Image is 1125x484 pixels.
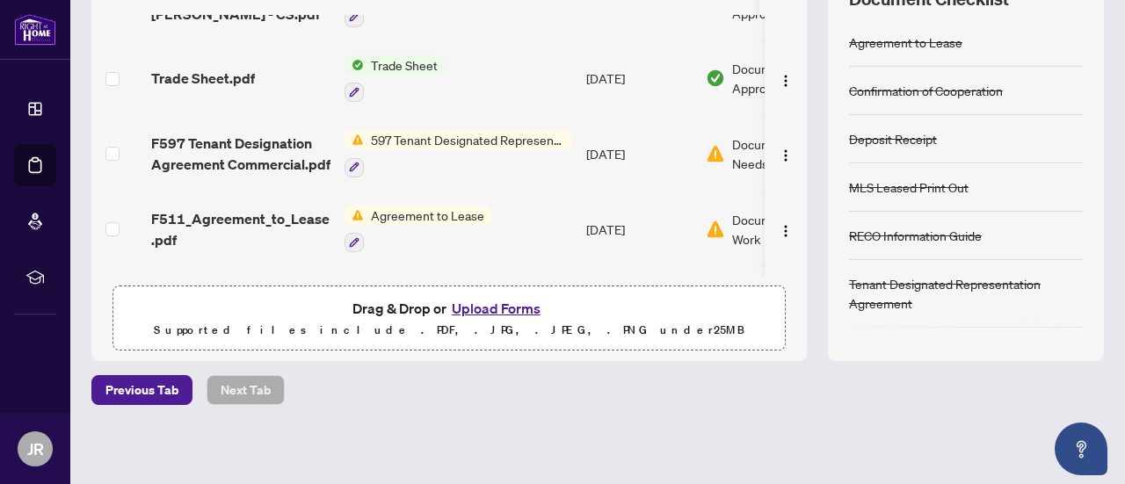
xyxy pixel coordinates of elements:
img: Document Status [706,69,725,88]
span: Document Approved [732,59,841,98]
span: Drag & Drop or [352,297,546,320]
span: Previous Tab [105,376,178,404]
td: [DATE] [579,41,699,117]
button: Logo [772,140,800,168]
img: logo [14,13,56,46]
img: Logo [779,224,793,238]
img: Logo [779,148,793,163]
img: Status Icon [345,130,364,149]
span: JR [27,437,44,461]
span: Document Needs Work [732,134,824,173]
div: Agreement to Lease [849,33,962,52]
span: Agreement to Lease [364,206,491,225]
span: Trade Sheet.pdf [151,68,255,89]
td: [DATE] [579,116,699,191]
span: F597 Tenant Designation Agreement Commercial.pdf [151,133,330,175]
button: Status Icon597 Tenant Designated Representation Agreement - Commercial - Mandate for Lease [345,130,572,177]
img: Document Status [706,220,725,239]
img: Document Status [706,144,725,163]
div: RECO Information Guide [849,226,982,245]
button: Logo [772,64,800,92]
img: Status Icon [345,206,364,225]
td: [DATE] [579,266,699,336]
td: [DATE] [579,191,699,267]
button: Status IconTrade Sheet [345,55,445,103]
div: Confirmation of Cooperation [849,81,1003,100]
span: 597 Tenant Designated Representation Agreement - Commercial - Mandate for Lease [364,130,572,149]
button: Logo [772,215,800,243]
div: MLS Leased Print Out [849,177,969,197]
div: Tenant Designated Representation Agreement [849,274,1083,313]
button: Status IconAgreement to Lease [345,206,491,253]
span: Document Needs Work [732,210,841,249]
span: Trade Sheet [364,55,445,75]
div: Deposit Receipt [849,129,937,148]
button: Open asap [1055,423,1107,475]
img: Logo [779,74,793,88]
button: Upload Forms [446,297,546,320]
p: Supported files include .PDF, .JPG, .JPEG, .PNG under 25 MB [124,320,774,341]
button: Previous Tab [91,375,192,405]
span: Drag & Drop orUpload FormsSupported files include .PDF, .JPG, .JPEG, .PNG under25MB [113,286,785,351]
img: Status Icon [345,55,364,75]
span: F511_Agreement_to_Lease.pdf [151,208,330,250]
button: Next Tab [207,375,285,405]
